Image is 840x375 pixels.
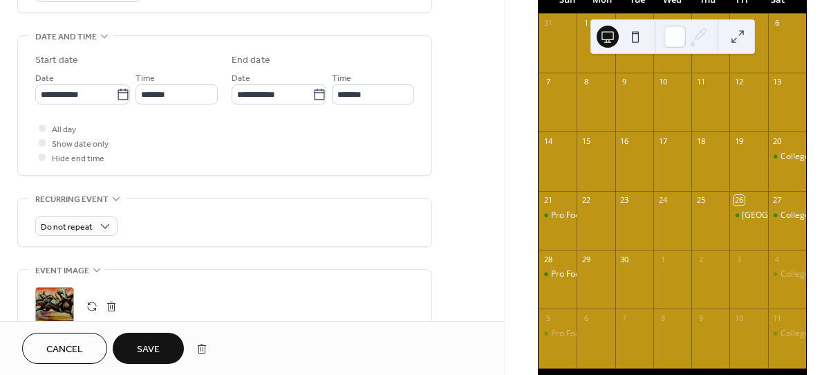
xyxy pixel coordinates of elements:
[581,254,591,264] div: 29
[543,18,553,28] div: 31
[696,77,706,87] div: 11
[768,210,806,221] div: College Football Saturday!
[696,195,706,205] div: 25
[657,77,668,87] div: 10
[768,328,806,340] div: College Football Saturday!
[619,313,630,323] div: 7
[581,313,591,323] div: 6
[657,18,668,28] div: 3
[543,77,553,87] div: 7
[772,195,783,205] div: 27
[136,71,155,86] span: Time
[232,53,270,68] div: End date
[52,152,104,166] span: Hide end time
[657,254,668,264] div: 1
[581,195,591,205] div: 22
[772,136,783,146] div: 20
[768,268,806,280] div: College Football Saturday!
[657,313,668,323] div: 8
[772,313,783,323] div: 11
[619,77,630,87] div: 9
[35,71,54,86] span: Date
[619,18,630,28] div: 2
[619,195,630,205] div: 23
[551,328,633,340] div: Pro Football Sundays!
[768,151,806,163] div: College Football Saturday!
[46,342,83,357] span: Cancel
[772,254,783,264] div: 4
[619,254,630,264] div: 30
[137,342,160,357] span: Save
[696,18,706,28] div: 4
[35,30,97,44] span: Date and time
[696,313,706,323] div: 9
[696,136,706,146] div: 18
[41,219,93,235] span: Do not repeat
[696,254,706,264] div: 2
[619,136,630,146] div: 16
[539,328,577,340] div: Pro Football Sundays!
[543,254,553,264] div: 28
[232,71,250,86] span: Date
[734,254,744,264] div: 3
[734,313,744,323] div: 10
[581,136,591,146] div: 15
[35,53,78,68] div: Start date
[551,210,633,221] div: Pro Football Sundays!
[543,136,553,146] div: 14
[52,137,109,152] span: Show date only
[772,77,783,87] div: 13
[734,77,744,87] div: 12
[772,18,783,28] div: 6
[35,287,74,326] div: ;
[551,268,633,280] div: Pro Football Sundays!
[35,264,89,278] span: Event image
[581,18,591,28] div: 1
[52,122,76,137] span: All day
[539,268,577,280] div: Pro Football Sundays!
[734,136,744,146] div: 19
[113,333,184,364] button: Save
[539,210,577,221] div: Pro Football Sundays!
[657,195,668,205] div: 24
[729,210,767,221] div: Santa Anita Park Autumn Meet Opening Day!
[543,313,553,323] div: 5
[332,71,351,86] span: Time
[734,195,744,205] div: 26
[657,136,668,146] div: 17
[35,192,109,207] span: Recurring event
[543,195,553,205] div: 21
[22,333,107,364] button: Cancel
[581,77,591,87] div: 8
[734,18,744,28] div: 5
